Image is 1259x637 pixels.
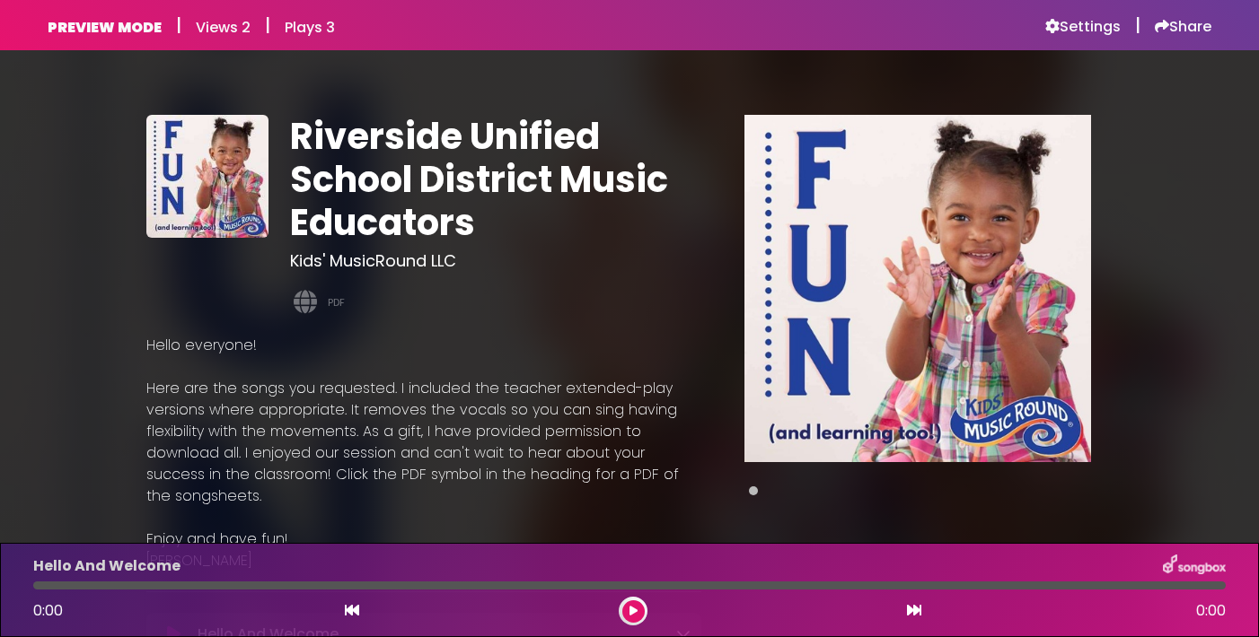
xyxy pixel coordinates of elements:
p: Hello And Welcome [33,555,180,577]
p: Enjoy and have fun! [146,528,701,550]
img: songbox-logo-white.png [1163,554,1226,578]
h5: | [1135,14,1140,36]
h6: PREVIEW MODE [48,19,162,36]
img: ccCFsVFOQ7yTJcfytvWL [146,115,269,237]
h3: Kids' MusicRound LLC [290,251,700,271]
h5: | [176,14,181,36]
a: Settings [1045,18,1121,36]
h1: Riverside Unified School District Music Educators [290,115,700,244]
img: Main Media [744,115,1091,461]
a: Share [1155,18,1211,36]
h6: Views 2 [196,19,251,36]
p: Hello everyone! [146,335,701,356]
h5: | [265,14,270,36]
h6: Plays 3 [285,19,335,36]
span: 0:00 [1196,600,1226,622]
p: Here are the songs you requested. I included the teacher extended-play versions where appropriate... [146,378,701,507]
span: 0:00 [33,600,63,621]
a: PDF [328,295,345,310]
